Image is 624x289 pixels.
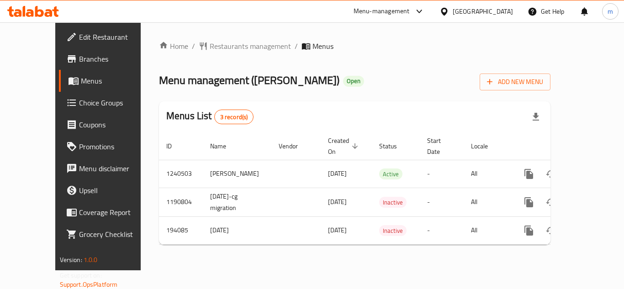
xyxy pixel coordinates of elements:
[471,141,500,152] span: Locale
[518,163,540,185] button: more
[159,160,203,188] td: 1240503
[203,160,271,188] td: [PERSON_NAME]
[511,132,613,160] th: Actions
[464,160,511,188] td: All
[210,141,238,152] span: Name
[79,207,152,218] span: Coverage Report
[379,225,407,236] div: Inactive
[608,6,613,16] span: m
[159,70,339,90] span: Menu management ( [PERSON_NAME] )
[203,188,271,216] td: [DATE]-cg migration
[464,188,511,216] td: All
[79,53,152,64] span: Branches
[379,226,407,236] span: Inactive
[480,74,550,90] button: Add New Menu
[540,191,562,213] button: Change Status
[159,41,550,52] nav: breadcrumb
[199,41,291,52] a: Restaurants management
[427,135,453,157] span: Start Date
[295,41,298,52] li: /
[159,216,203,244] td: 194085
[487,76,543,88] span: Add New Menu
[159,41,188,52] a: Home
[60,269,102,281] span: Get support on:
[59,223,159,245] a: Grocery Checklist
[354,6,410,17] div: Menu-management
[518,191,540,213] button: more
[343,77,364,85] span: Open
[159,132,613,245] table: enhanced table
[79,163,152,174] span: Menu disclaimer
[420,188,464,216] td: -
[79,229,152,240] span: Grocery Checklist
[210,41,291,52] span: Restaurants management
[79,141,152,152] span: Promotions
[540,163,562,185] button: Change Status
[166,141,184,152] span: ID
[279,141,310,152] span: Vendor
[79,185,152,196] span: Upsell
[343,76,364,87] div: Open
[59,136,159,158] a: Promotions
[328,196,347,208] span: [DATE]
[379,168,402,179] div: Active
[59,70,159,92] a: Menus
[312,41,333,52] span: Menus
[79,119,152,130] span: Coupons
[203,216,271,244] td: [DATE]
[166,109,254,124] h2: Menus List
[59,114,159,136] a: Coupons
[379,169,402,179] span: Active
[59,26,159,48] a: Edit Restaurant
[518,220,540,242] button: more
[525,106,547,128] div: Export file
[84,254,98,266] span: 1.0.0
[192,41,195,52] li: /
[59,179,159,201] a: Upsell
[81,75,152,86] span: Menus
[59,158,159,179] a: Menu disclaimer
[215,113,254,121] span: 3 record(s)
[420,160,464,188] td: -
[59,201,159,223] a: Coverage Report
[379,141,409,152] span: Status
[79,97,152,108] span: Choice Groups
[79,32,152,42] span: Edit Restaurant
[60,254,82,266] span: Version:
[328,224,347,236] span: [DATE]
[214,110,254,124] div: Total records count
[420,216,464,244] td: -
[464,216,511,244] td: All
[59,92,159,114] a: Choice Groups
[328,168,347,179] span: [DATE]
[159,188,203,216] td: 1190804
[540,220,562,242] button: Change Status
[59,48,159,70] a: Branches
[379,197,407,208] span: Inactive
[453,6,513,16] div: [GEOGRAPHIC_DATA]
[328,135,361,157] span: Created On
